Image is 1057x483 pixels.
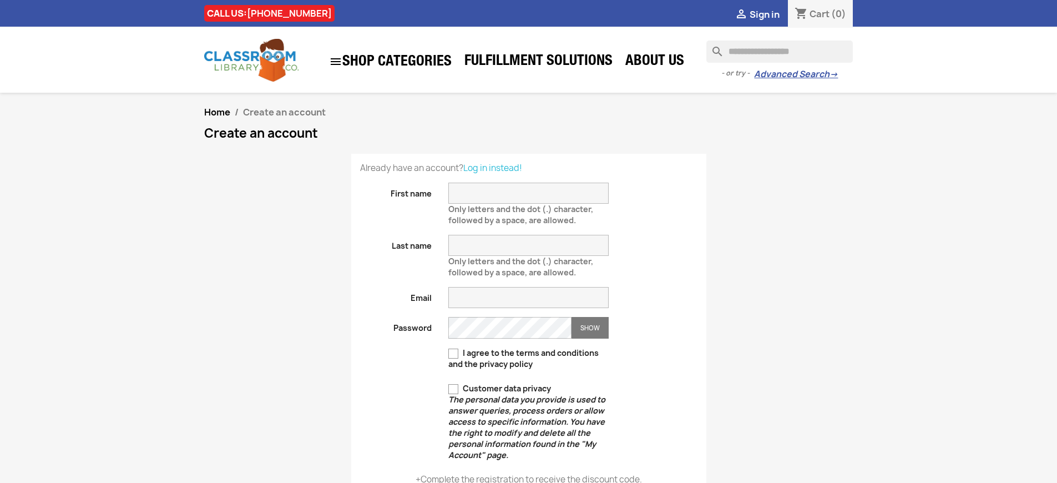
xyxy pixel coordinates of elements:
span: Only letters and the dot (.) character, followed by a space, are allowed. [448,199,593,225]
span: (0) [831,8,846,20]
span: Sign in [750,8,780,21]
p: Already have an account? [360,163,697,174]
label: I agree to the terms and conditions and the privacy policy [448,348,609,370]
label: Email [352,287,441,304]
a:  Sign in [735,8,780,21]
a: Log in instead! [463,162,522,174]
span: → [830,69,838,80]
label: Password [352,317,441,334]
label: Last name [352,235,441,251]
h1: Create an account [204,127,853,140]
a: Home [204,106,230,118]
label: First name [352,183,441,199]
i:  [735,8,748,22]
a: SHOP CATEGORIES [323,49,457,74]
img: Classroom Library Company [204,39,299,82]
span: Create an account [243,106,326,118]
i: search [706,41,720,54]
div: CALL US: [204,5,335,22]
input: Password input [448,317,572,339]
a: Fulfillment Solutions [459,51,618,73]
span: Cart [810,8,830,20]
input: Search [706,41,853,63]
span: Only letters and the dot (.) character, followed by a space, are allowed. [448,251,593,278]
button: Show [572,317,609,339]
i: shopping_cart [795,8,808,21]
span: - or try - [721,68,754,79]
em: The personal data you provide is used to answer queries, process orders or allow access to specif... [448,394,605,460]
a: About Us [620,51,690,73]
a: Advanced Search→ [754,69,838,80]
a: [PHONE_NUMBER] [247,7,332,19]
i:  [329,55,342,68]
label: Customer data privacy [448,383,609,461]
